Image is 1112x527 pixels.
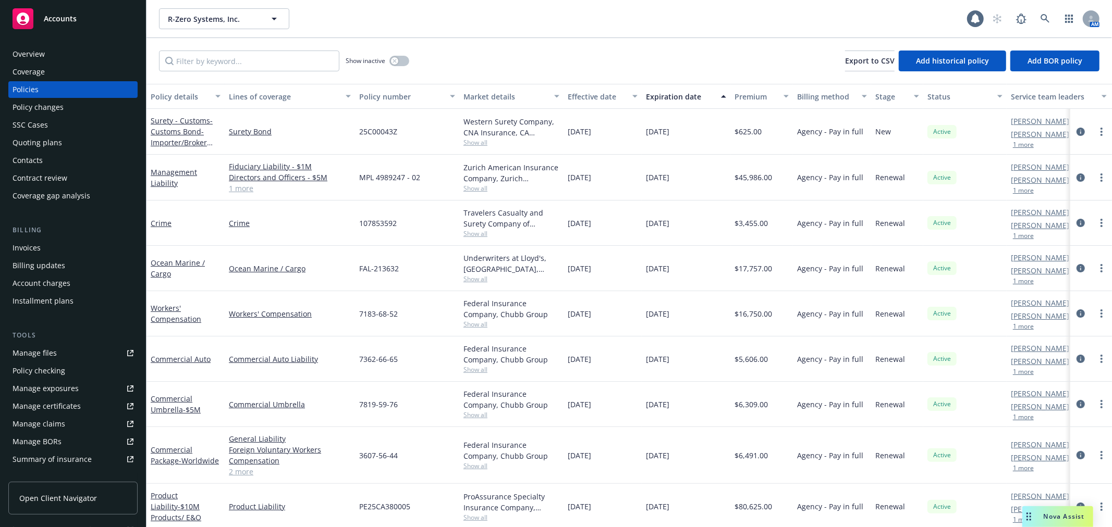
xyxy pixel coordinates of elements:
[13,81,39,98] div: Policies
[151,258,205,279] a: Ocean Marine / Cargo
[568,501,591,512] span: [DATE]
[1074,449,1087,461] a: circleInformation
[359,501,410,512] span: PE25CA380005
[359,399,398,410] span: 7819-59-76
[13,46,45,62] div: Overview
[735,450,768,461] span: $6,491.00
[463,229,559,238] span: Show all
[1011,401,1069,412] a: [PERSON_NAME]
[646,263,669,274] span: [DATE]
[735,172,772,183] span: $45,986.00
[179,456,219,466] span: - Worldwide
[845,51,895,71] button: Export to CSV
[229,308,351,319] a: Workers' Compensation
[44,15,77,23] span: Accounts
[8,345,138,361] a: Manage files
[151,394,201,415] a: Commercial Umbrella
[797,218,863,229] span: Agency - Pay in full
[168,14,258,24] span: R-Zero Systems, Inc.
[463,207,559,229] div: Travelers Casualty and Surety Company of America, Travelers Insurance
[463,320,559,329] span: Show all
[735,501,772,512] span: $80,625.00
[13,380,79,397] div: Manage exposures
[1013,142,1034,148] button: 1 more
[797,308,863,319] span: Agency - Pay in full
[735,399,768,410] span: $6,309.00
[1095,262,1108,274] a: more
[899,51,1006,71] button: Add historical policy
[932,502,952,511] span: Active
[8,134,138,151] a: Quoting plans
[225,84,355,109] button: Lines of coverage
[355,84,459,109] button: Policy number
[8,152,138,169] a: Contacts
[13,469,79,485] div: Policy AI ingestions
[793,84,871,109] button: Billing method
[871,84,923,109] button: Stage
[875,172,905,183] span: Renewal
[1013,369,1034,375] button: 1 more
[735,308,772,319] span: $16,750.00
[646,354,669,365] span: [DATE]
[1013,233,1034,239] button: 1 more
[1035,8,1056,29] a: Search
[1011,252,1069,263] a: [PERSON_NAME]
[875,354,905,365] span: Renewal
[735,354,768,365] span: $5,606.00
[875,263,905,274] span: Renewal
[568,399,591,410] span: [DATE]
[1013,517,1034,523] button: 1 more
[1011,207,1069,218] a: [PERSON_NAME]
[797,501,863,512] span: Agency - Pay in full
[1010,51,1099,71] button: Add BOR policy
[8,362,138,379] a: Policy checking
[346,56,385,65] span: Show inactive
[13,345,57,361] div: Manage files
[875,126,891,137] span: New
[916,56,989,66] span: Add historical policy
[13,451,92,468] div: Summary of insurance
[1013,414,1034,420] button: 1 more
[1011,388,1069,399] a: [PERSON_NAME]
[359,218,397,229] span: 107853592
[359,354,398,365] span: 7362-66-65
[459,84,564,109] button: Market details
[875,91,908,102] div: Stage
[1095,171,1108,184] a: more
[932,173,952,182] span: Active
[8,380,138,397] span: Manage exposures
[1095,398,1108,410] a: more
[735,263,772,274] span: $17,757.00
[568,354,591,365] span: [DATE]
[646,308,669,319] span: [DATE]
[730,84,793,109] button: Premium
[229,433,351,444] a: General Liability
[229,399,351,410] a: Commercial Umbrella
[1011,129,1069,140] a: [PERSON_NAME]
[359,263,399,274] span: FAL-213632
[1074,353,1087,365] a: circleInformation
[1011,220,1069,231] a: [PERSON_NAME]
[463,410,559,419] span: Show all
[463,461,559,470] span: Show all
[1011,343,1069,354] a: [PERSON_NAME]
[13,187,90,204] div: Coverage gap analysis
[13,398,81,415] div: Manage certificates
[568,126,591,137] span: [DATE]
[735,218,768,229] span: $3,455.00
[1095,500,1108,513] a: more
[8,64,138,80] a: Coverage
[8,81,138,98] a: Policies
[8,416,138,432] a: Manage claims
[797,126,863,137] span: Agency - Pay in full
[151,303,201,324] a: Workers' Compensation
[13,433,62,450] div: Manage BORs
[229,218,351,229] a: Crime
[1095,126,1108,138] a: more
[151,167,197,188] a: Management Liability
[1074,307,1087,320] a: circleInformation
[1011,452,1069,463] a: [PERSON_NAME]
[19,493,97,504] span: Open Client Navigator
[13,416,65,432] div: Manage claims
[229,501,351,512] a: Product Liability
